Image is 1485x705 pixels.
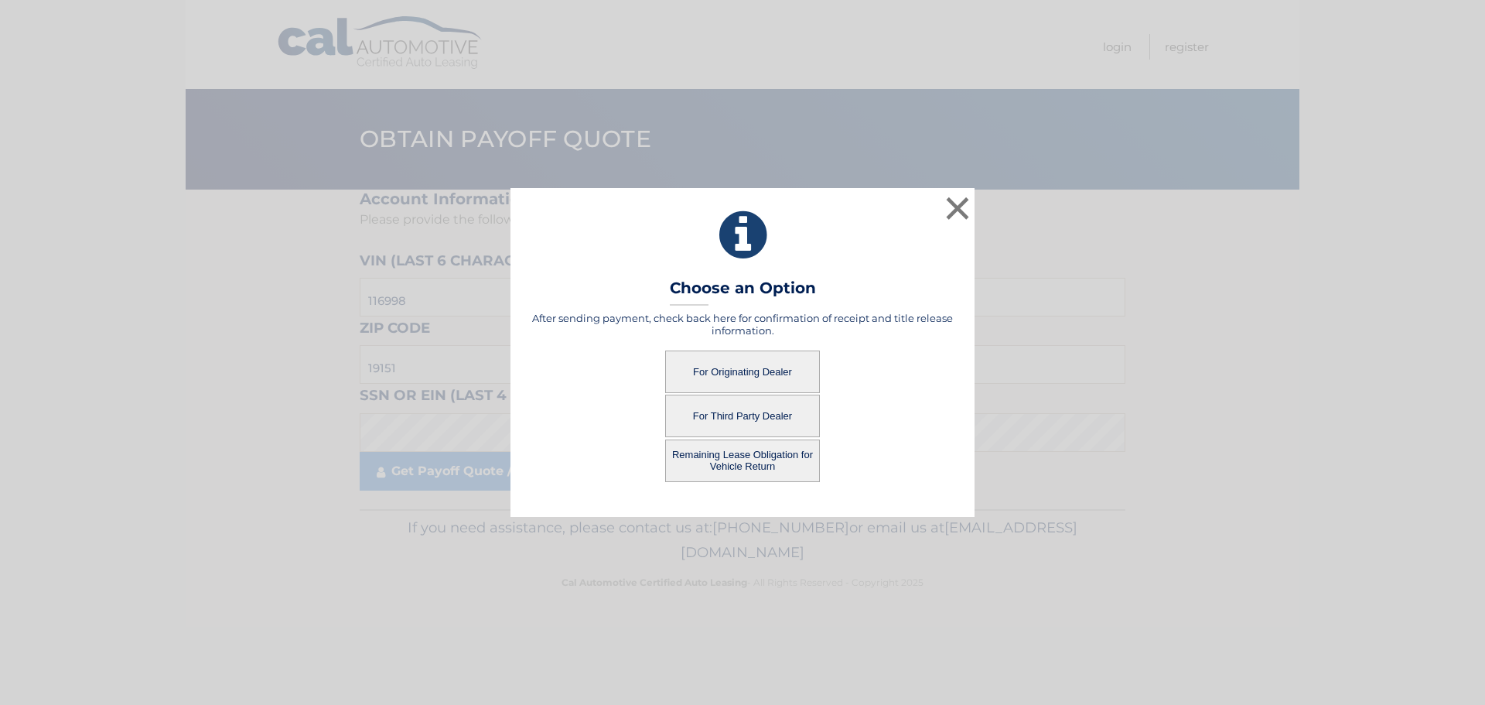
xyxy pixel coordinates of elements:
button: For Originating Dealer [665,351,820,393]
h3: Choose an Option [670,279,816,306]
button: × [942,193,973,224]
button: For Third Party Dealer [665,395,820,437]
h5: After sending payment, check back here for confirmation of receipt and title release information. [530,312,955,337]
button: Remaining Lease Obligation for Vehicle Return [665,440,820,482]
